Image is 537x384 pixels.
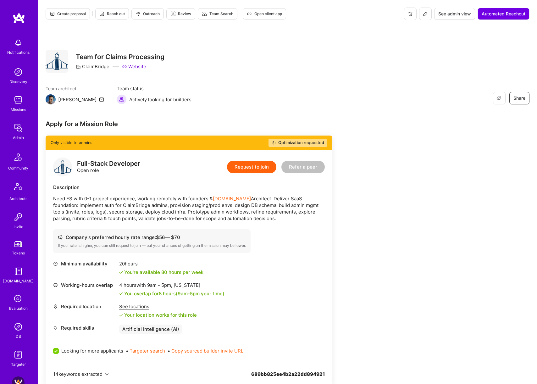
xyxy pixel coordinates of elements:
img: Architects [11,180,26,195]
span: Team Search [202,11,233,17]
i: icon CompanyGray [76,64,81,69]
div: If your rate is higher, you can still request to join — but your chances of getting on the missio... [58,243,246,248]
div: ClaimBridge [76,63,109,70]
div: Tokens [12,250,25,256]
i: icon Check [119,313,123,317]
button: Refer a peer [281,161,325,173]
i: icon Chevron [105,373,109,376]
div: Only visible to admins [46,136,332,150]
div: [DOMAIN_NAME] [3,278,34,284]
button: Outreach [131,8,164,19]
img: discovery [12,66,25,78]
div: Invite [14,223,23,230]
div: Notifications [7,49,30,56]
span: • [168,348,243,354]
i: icon Tag [53,326,58,330]
i: icon Targeter [170,11,175,16]
img: guide book [12,265,25,278]
i: icon World [53,283,58,287]
i: icon Mail [99,97,104,102]
button: Share [509,92,529,104]
img: Company Logo [46,50,68,73]
div: Missions [11,106,26,113]
i: icon EyeClosed [496,96,501,101]
div: Admin [13,134,24,141]
button: Optimization requested [268,139,327,147]
div: Targeter [11,361,26,368]
img: admin teamwork [12,122,25,134]
div: You overlap for 8 hours ( your time) [124,290,224,297]
img: bell [12,36,25,49]
span: Open client app [247,11,282,17]
span: See admin view [438,11,471,17]
div: Discovery [9,78,27,85]
span: Create proposal [50,11,86,17]
p: Need FS with 0-1 project experience, working remotely with founders & Architect. Deliver SaaS fou... [53,195,325,222]
div: Company's preferred hourly rate range: $ 56 — $ 70 [58,234,246,241]
span: Looking for more applicants [61,348,123,354]
div: Open role [77,160,140,174]
img: Community [11,150,26,165]
div: Minimum availability [53,260,116,267]
span: • [126,348,165,354]
button: Create proposal [46,8,90,19]
div: 4 hours with [US_STATE] [119,282,224,288]
span: Review [170,11,191,17]
img: Admin Search [12,320,25,333]
div: [PERSON_NAME] [58,96,97,103]
img: Actively looking for builders [117,94,127,104]
i: icon Check [119,270,123,274]
a: [DOMAIN_NAME] [213,196,251,202]
i: icon Refresh [272,141,276,145]
img: teamwork [12,94,25,106]
span: Team architect [46,85,104,92]
i: icon Location [53,304,58,309]
img: Team Architect [46,94,56,104]
div: Community [8,165,28,171]
img: Invite [12,211,25,223]
div: Full-Stack Developer [77,160,140,167]
span: 9am - 5pm [178,291,200,297]
div: Required skills [53,325,116,331]
button: See admin view [434,8,475,20]
button: Team Search [198,8,237,19]
span: Actively looking for builders [129,96,191,103]
button: Copy sourced builder invite URL [171,348,243,354]
button: Review [166,8,195,19]
i: icon Proposal [50,11,55,16]
button: Targeter search [130,348,165,354]
h3: Team for Claims Processing [76,53,164,61]
img: tokens [14,241,22,247]
div: Working-hours overlap [53,282,116,288]
div: Description [53,184,325,191]
span: Share [513,95,525,101]
a: Website [122,63,146,70]
span: Automated Reachout [482,11,525,17]
div: Required location [53,303,116,310]
img: logo [53,158,72,176]
i: icon Clock [53,261,58,266]
img: logo [13,13,25,24]
i: icon Cash [58,235,63,240]
div: Evaluation [9,305,28,312]
i: icon Check [119,292,123,296]
div: Your location works for this role [119,312,197,318]
div: 20 hours [119,260,203,267]
div: Apply for a Mission Role [46,120,332,128]
div: Architects [9,195,27,202]
div: DB [16,333,21,340]
span: 9am - 5pm , [146,282,174,288]
button: Open client app [243,8,286,19]
div: You're available 80 hours per week [119,269,203,275]
button: 14keywords extracted [53,371,109,377]
span: Reach out [99,11,125,17]
button: Request to join [227,161,276,173]
img: Skill Targeter [12,348,25,361]
div: See locations [119,303,197,310]
span: Team status [117,85,191,92]
div: Artificial Intelligence (AI) [119,325,182,334]
button: Automated Reachout [478,8,529,20]
i: icon SelectionTeam [12,293,24,305]
button: Reach out [95,8,129,19]
span: Outreach [136,11,160,17]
